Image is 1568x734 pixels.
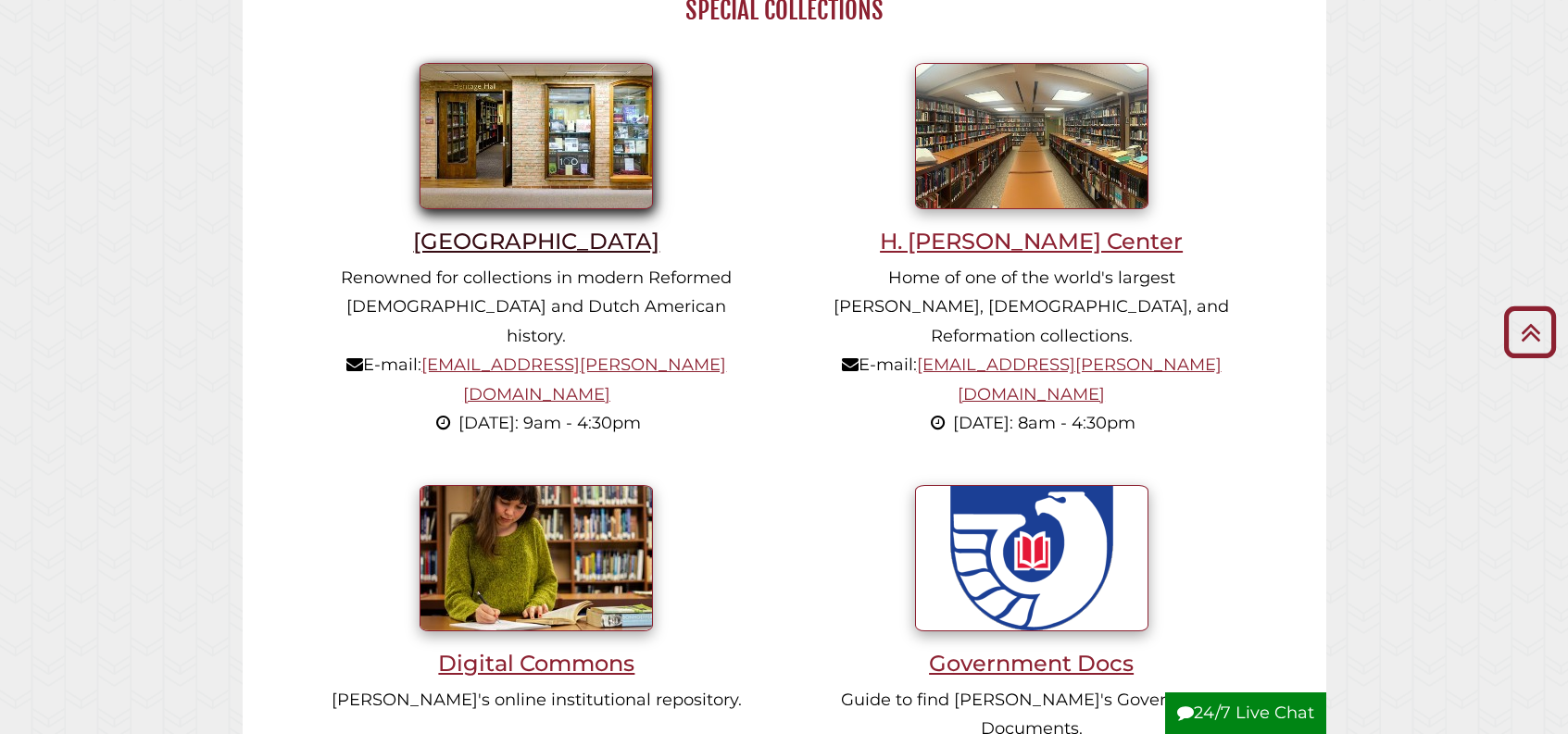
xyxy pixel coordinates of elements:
[815,264,1248,439] p: Home of one of the world's largest [PERSON_NAME], [DEMOGRAPHIC_DATA], and Reformation collections...
[320,650,753,677] h3: Digital Commons
[320,125,753,255] a: [GEOGRAPHIC_DATA]
[320,547,753,677] a: Digital Commons
[815,650,1248,677] h3: Government Docs
[320,686,753,715] p: [PERSON_NAME]'s online institutional repository.
[1497,317,1563,347] a: Back to Top
[815,547,1248,677] a: Government Docs
[458,413,641,433] span: [DATE]: 9am - 4:30pm
[420,63,653,209] img: Heritage Hall entrance
[915,63,1148,209] img: Inside Meeter Center
[815,125,1248,255] a: H. [PERSON_NAME] Center
[915,485,1148,631] img: U.S. Government Documents seal
[320,264,753,439] p: Renowned for collections in modern Reformed [DEMOGRAPHIC_DATA] and Dutch American history. E-mail:
[953,413,1135,433] span: [DATE]: 8am - 4:30pm
[917,355,1222,404] a: [EMAIL_ADDRESS][PERSON_NAME][DOMAIN_NAME]
[421,355,726,404] a: [EMAIL_ADDRESS][PERSON_NAME][DOMAIN_NAME]
[320,228,753,255] h3: [GEOGRAPHIC_DATA]
[815,228,1248,255] h3: H. [PERSON_NAME] Center
[420,485,653,631] img: Student writing inside library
